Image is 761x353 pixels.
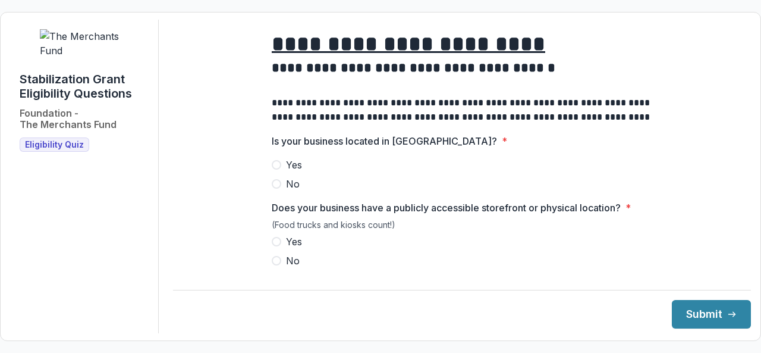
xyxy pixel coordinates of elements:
span: Yes [286,158,302,172]
span: Eligibility Quiz [25,140,84,150]
img: The Merchants Fund [40,29,129,58]
p: Does your business have a publicly accessible storefront or physical location? [272,201,621,215]
h2: Foundation - The Merchants Fund [20,108,117,130]
button: Submit [672,300,751,329]
span: Yes [286,235,302,249]
p: Is your business located in [GEOGRAPHIC_DATA]? [272,134,497,148]
span: No [286,254,300,268]
span: No [286,177,300,191]
div: (Food trucks and kiosks count!) [272,220,652,235]
h1: Stabilization Grant Eligibility Questions [20,72,149,101]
